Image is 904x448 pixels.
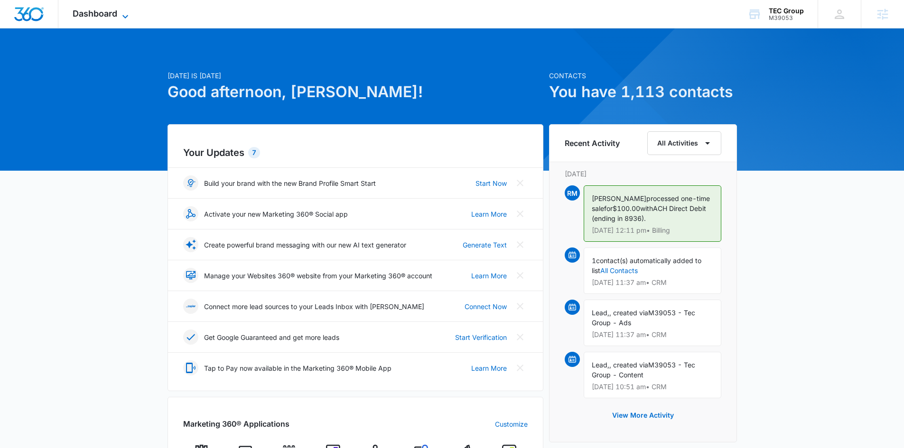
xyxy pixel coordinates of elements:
span: contact(s) automatically added to list [592,256,701,274]
div: 7 [248,147,260,158]
p: [DATE] [565,169,721,179]
p: Create powerful brand messaging with our new AI text generator [204,240,406,250]
h1: Good afternoon, [PERSON_NAME]! [168,81,543,103]
span: Dashboard [73,9,117,18]
p: [DATE] 11:37 am • CRM [592,279,713,286]
p: Build your brand with the new Brand Profile Smart Start [204,178,376,188]
p: [DATE] 12:11 pm • Billing [592,227,713,234]
a: All Contacts [600,266,638,274]
button: Close [513,237,528,252]
p: Contacts [549,71,737,81]
h1: You have 1,113 contacts [549,81,737,103]
p: Manage your Websites 360® website from your Marketing 360® account [204,271,432,281]
button: Close [513,175,528,191]
a: Start Now [475,178,507,188]
a: Learn More [471,363,507,373]
p: [DATE] 10:51 am • CRM [592,384,713,390]
span: processed one-time sale [592,194,710,212]
p: Tap to Pay now available in the Marketing 360® Mobile App [204,363,391,373]
button: View More Activity [603,404,683,427]
h2: Your Updates [183,146,528,160]
span: Lead, [592,361,609,369]
button: Close [513,360,528,375]
a: Connect Now [465,302,507,311]
p: Get Google Guaranteed and get more leads [204,332,339,342]
div: account name [769,7,804,15]
span: RM [565,185,580,201]
a: Learn More [471,209,507,219]
button: Close [513,268,528,283]
button: Close [513,299,528,314]
p: [DATE] 11:37 am • CRM [592,331,713,338]
p: [DATE] is [DATE] [168,71,543,81]
span: [PERSON_NAME] [592,194,646,202]
span: , created via [609,361,648,369]
span: $100.00 [613,204,640,212]
span: Lead, [592,309,609,317]
a: Learn More [471,271,507,281]
button: Close [513,329,528,345]
h2: Marketing 360® Applications [183,418,289,430]
span: with [640,204,653,212]
button: Close [513,206,528,221]
span: 1 [592,256,596,265]
h6: Recent Activity [565,137,620,149]
a: Start Verification [455,332,507,342]
button: All Activities [647,131,721,155]
div: account id [769,15,804,21]
p: Activate your new Marketing 360® Social app [204,209,348,219]
span: for [604,204,613,212]
p: Connect more lead sources to your Leads Inbox with [PERSON_NAME] [204,302,424,311]
span: , created via [609,309,648,317]
a: Generate Text [463,240,507,250]
a: Customize [495,419,528,429]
